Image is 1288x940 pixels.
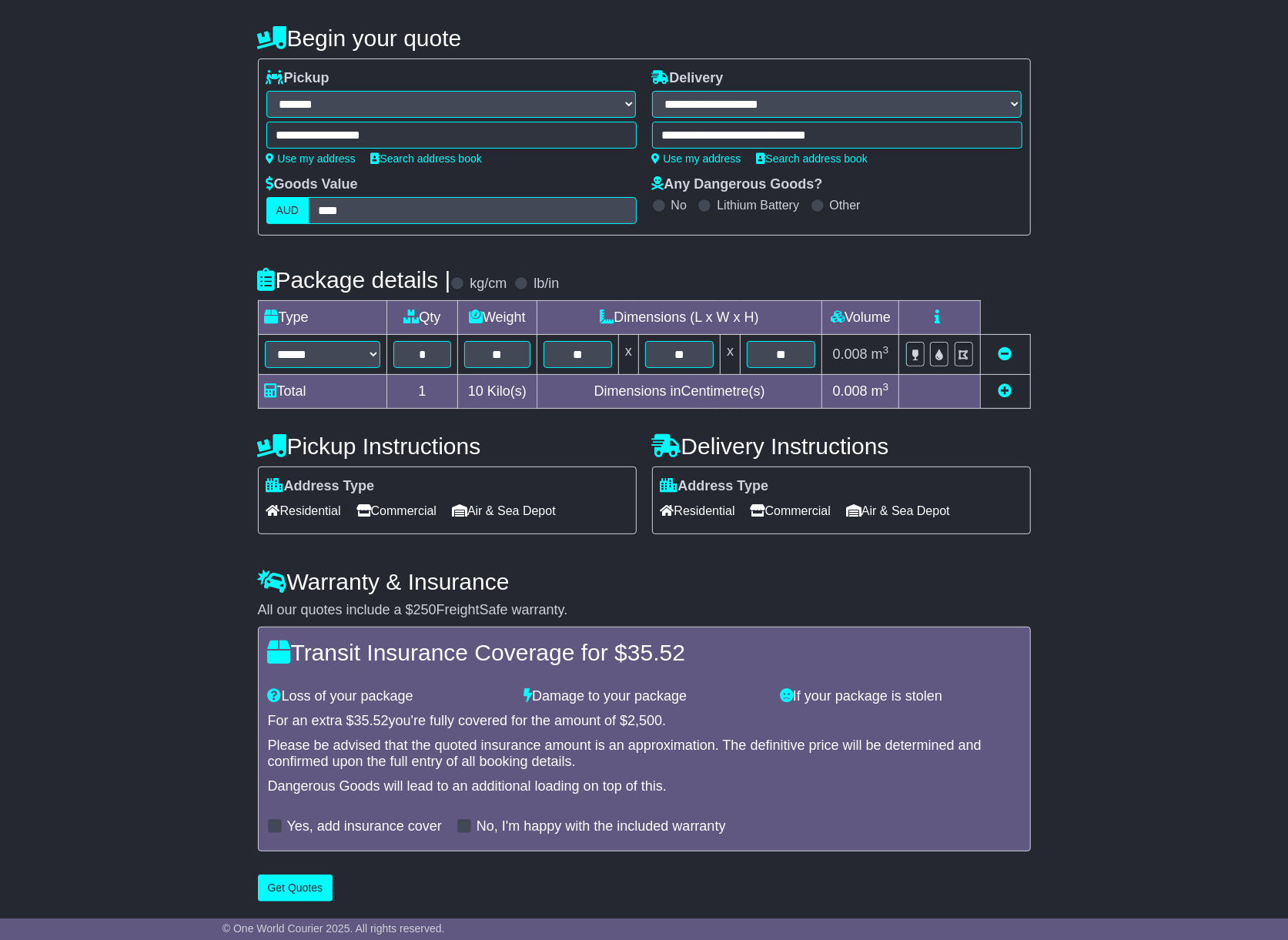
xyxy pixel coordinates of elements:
[413,602,437,617] span: 250
[618,335,638,375] td: x
[458,375,537,409] td: Kilo(s)
[470,276,507,293] label: kg/cm
[258,375,386,409] td: Total
[652,176,823,193] label: Any Dangerous Goods?
[222,922,445,935] span: © One World Courier 2025. All rights reserved.
[266,176,358,193] label: Goods Value
[287,818,442,835] label: Yes, add insurance cover
[354,713,389,728] span: 35.52
[266,197,309,224] label: AUD
[266,70,330,87] label: Pickup
[830,198,861,212] label: Other
[268,713,1021,730] div: For an extra $ you're fully covered for the amount of $ .
[258,25,1031,51] h4: Begin your quote
[260,688,517,705] div: Loss of your package
[258,433,637,459] h4: Pickup Instructions
[717,198,799,212] label: Lithium Battery
[258,267,451,293] h4: Package details |
[757,152,868,165] a: Search address book
[477,818,726,835] label: No, I'm happy with the included warranty
[386,301,458,335] td: Qty
[661,478,769,495] label: Address Type
[999,346,1012,362] a: Remove this item
[268,640,1021,665] h4: Transit Insurance Coverage for $
[871,383,889,399] span: m
[721,335,741,375] td: x
[999,383,1012,399] a: Add new item
[627,640,685,665] span: 35.52
[516,688,772,705] div: Damage to your package
[661,499,735,523] span: Residential
[258,569,1031,594] h4: Warranty & Insurance
[268,778,1021,795] div: Dangerous Goods will lead to an additional loading on top of this.
[468,383,483,399] span: 10
[268,738,1021,771] div: Please be advised that the quoted insurance amount is an approximation. The definitive price will...
[534,276,559,293] label: lb/in
[751,499,831,523] span: Commercial
[871,346,889,362] span: m
[266,499,341,523] span: Residential
[846,499,950,523] span: Air & Sea Depot
[537,375,822,409] td: Dimensions in Centimetre(s)
[833,383,868,399] span: 0.008
[627,713,662,728] span: 2,500
[883,381,889,393] sup: 3
[371,152,482,165] a: Search address book
[652,70,724,87] label: Delivery
[386,375,458,409] td: 1
[266,152,356,165] a: Use my address
[671,198,687,212] label: No
[772,688,1029,705] div: If your package is stolen
[458,301,537,335] td: Weight
[258,875,333,902] button: Get Quotes
[356,499,437,523] span: Commercial
[452,499,556,523] span: Air & Sea Depot
[258,602,1031,619] div: All our quotes include a $ FreightSafe warranty.
[537,301,822,335] td: Dimensions (L x W x H)
[266,478,375,495] label: Address Type
[822,301,899,335] td: Volume
[883,344,889,356] sup: 3
[652,433,1031,459] h4: Delivery Instructions
[258,301,386,335] td: Type
[652,152,741,165] a: Use my address
[833,346,868,362] span: 0.008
